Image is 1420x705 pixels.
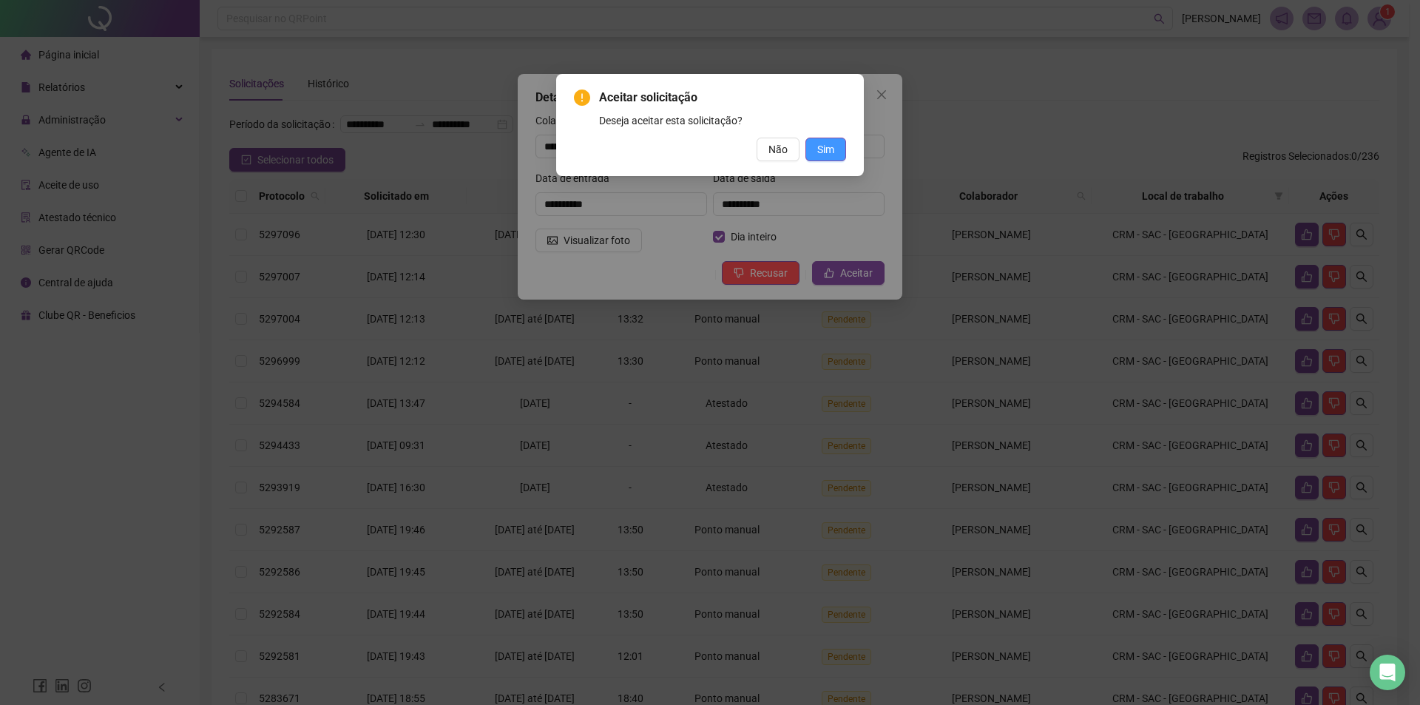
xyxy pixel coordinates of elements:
[1370,655,1405,690] div: Open Intercom Messenger
[599,112,846,129] div: Deseja aceitar esta solicitação?
[757,138,799,161] button: Não
[805,138,846,161] button: Sim
[599,89,846,107] span: Aceitar solicitação
[574,90,590,106] span: exclamation-circle
[768,141,788,158] span: Não
[817,141,834,158] span: Sim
